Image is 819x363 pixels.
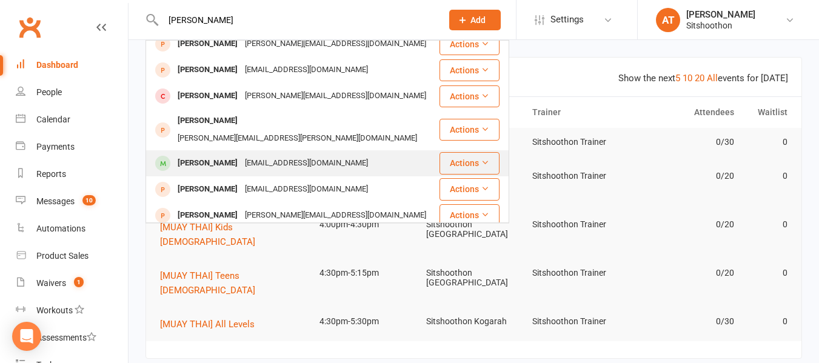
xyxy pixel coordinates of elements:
[36,142,75,152] div: Payments
[159,12,433,28] input: Search...
[740,307,793,336] td: 0
[174,87,241,105] div: [PERSON_NAME]
[36,278,66,288] div: Waivers
[36,87,62,97] div: People
[16,161,128,188] a: Reports
[160,220,309,249] button: [MUAY THAI] Kids [DEMOGRAPHIC_DATA]
[656,8,680,32] div: AT
[740,259,793,287] td: 0
[16,133,128,161] a: Payments
[36,251,89,261] div: Product Sales
[633,210,740,239] td: 0/20
[440,178,500,200] button: Actions
[421,307,527,336] td: Sitshoothon Kogarah
[16,79,128,106] a: People
[527,259,633,287] td: Sitshoothon Trainer
[241,181,372,198] div: [EMAIL_ADDRESS][DOMAIN_NAME]
[695,73,704,84] a: 20
[160,268,309,298] button: [MUAY THAI] Teens [DEMOGRAPHIC_DATA]
[15,12,45,42] a: Clubworx
[683,73,692,84] a: 10
[314,210,421,239] td: 4:00pm-4:30pm
[527,210,633,239] td: Sitshoothon Trainer
[421,210,527,248] td: Sitshoothon [GEOGRAPHIC_DATA]
[16,52,128,79] a: Dashboard
[618,71,788,85] div: Show the next events for [DATE]
[241,87,430,105] div: [PERSON_NAME][EMAIL_ADDRESS][DOMAIN_NAME]
[314,307,421,336] td: 4:30pm-5:30pm
[241,61,372,79] div: [EMAIL_ADDRESS][DOMAIN_NAME]
[160,270,255,296] span: [MUAY THAI] Teens [DEMOGRAPHIC_DATA]
[174,155,241,172] div: [PERSON_NAME]
[633,162,740,190] td: 0/20
[527,97,633,128] th: Trainer
[16,270,128,297] a: Waivers 1
[36,224,85,233] div: Automations
[241,35,430,53] div: [PERSON_NAME][EMAIL_ADDRESS][DOMAIN_NAME]
[740,162,793,190] td: 0
[675,73,680,84] a: 5
[12,322,41,351] div: Open Intercom Messenger
[527,162,633,190] td: Sitshoothon Trainer
[241,207,430,224] div: [PERSON_NAME][EMAIL_ADDRESS][DOMAIN_NAME]
[36,169,66,179] div: Reports
[16,297,128,324] a: Workouts
[421,259,527,297] td: Sitshoothon [GEOGRAPHIC_DATA]
[440,59,500,81] button: Actions
[174,61,241,79] div: [PERSON_NAME]
[440,119,500,141] button: Actions
[174,35,241,53] div: [PERSON_NAME]
[16,188,128,215] a: Messages 10
[440,152,500,174] button: Actions
[470,15,486,25] span: Add
[633,307,740,336] td: 0/30
[440,204,500,226] button: Actions
[740,97,793,128] th: Waitlist
[527,128,633,156] td: Sitshoothon Trainer
[740,210,793,239] td: 0
[633,259,740,287] td: 0/20
[449,10,501,30] button: Add
[36,196,75,206] div: Messages
[740,128,793,156] td: 0
[74,277,84,287] span: 1
[174,207,241,224] div: [PERSON_NAME]
[707,73,718,84] a: All
[36,305,73,315] div: Workouts
[160,319,255,330] span: [MUAY THAI] All Levels
[174,181,241,198] div: [PERSON_NAME]
[16,242,128,270] a: Product Sales
[16,215,128,242] a: Automations
[527,307,633,336] td: Sitshoothon Trainer
[16,324,128,351] a: Assessments
[633,97,740,128] th: Attendees
[241,155,372,172] div: [EMAIL_ADDRESS][DOMAIN_NAME]
[686,20,755,31] div: Sitshoothon
[36,60,78,70] div: Dashboard
[633,128,740,156] td: 0/30
[440,85,500,107] button: Actions
[36,115,70,124] div: Calendar
[550,6,584,33] span: Settings
[36,333,96,342] div: Assessments
[160,317,263,331] button: [MUAY THAI] All Levels
[686,9,755,20] div: [PERSON_NAME]
[82,195,96,205] span: 10
[440,33,500,55] button: Actions
[16,106,128,133] a: Calendar
[174,130,421,147] div: [PERSON_NAME][EMAIL_ADDRESS][PERSON_NAME][DOMAIN_NAME]
[314,259,421,287] td: 4:30pm-5:15pm
[174,112,241,130] div: [PERSON_NAME]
